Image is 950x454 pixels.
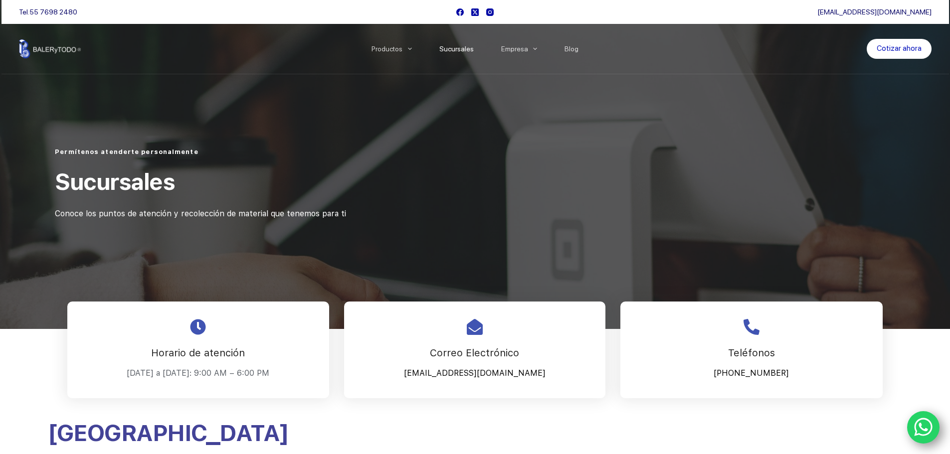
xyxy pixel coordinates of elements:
[456,8,464,16] a: Facebook
[357,366,593,381] p: [EMAIL_ADDRESS][DOMAIN_NAME]
[19,39,81,58] img: Balerytodo
[55,168,175,195] span: Sucursales
[486,8,494,16] a: Instagram
[728,347,775,359] span: Teléfonos
[430,347,519,359] span: Correo Electrónico
[633,366,870,381] p: [PHONE_NUMBER]
[471,8,479,16] a: X (Twitter)
[358,24,592,74] nav: Menu Principal
[151,347,245,359] span: Horario de atención
[127,368,269,378] span: [DATE] a [DATE]: 9:00 AM – 6:00 PM
[47,419,289,447] span: [GEOGRAPHIC_DATA]
[817,8,932,16] a: [EMAIL_ADDRESS][DOMAIN_NAME]
[907,411,940,444] a: WhatsApp
[867,39,932,59] a: Cotizar ahora
[19,8,77,16] span: Tel.
[29,8,77,16] a: 55 7698 2480
[55,148,198,155] span: Permítenos atenderte personalmente
[55,209,346,218] span: Conoce los puntos de atención y recolección de material que tenemos para ti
